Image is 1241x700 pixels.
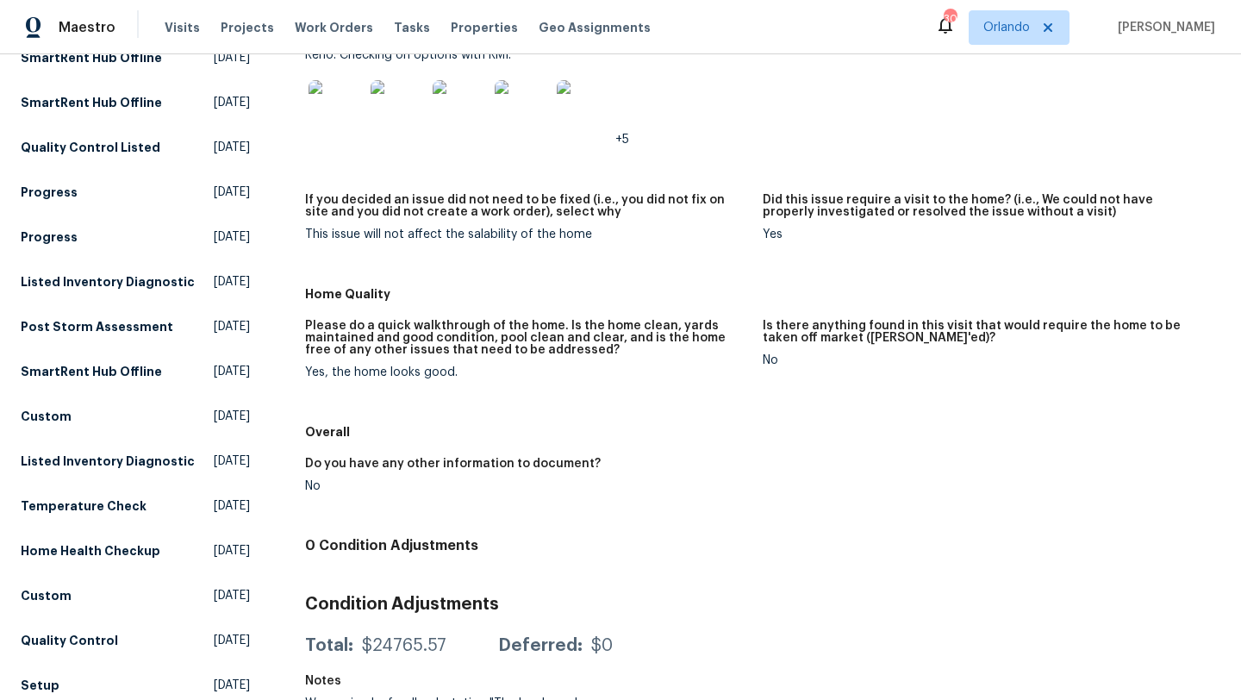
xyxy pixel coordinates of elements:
[59,19,115,36] span: Maestro
[21,677,59,694] h5: Setup
[21,266,250,297] a: Listed Inventory Diagnostic[DATE]
[362,637,446,654] div: $24765.57
[221,19,274,36] span: Projects
[21,184,78,201] h5: Progress
[21,580,250,611] a: Custom[DATE]
[305,228,749,241] div: This issue will not affect the salability of the home
[983,19,1030,36] span: Orlando
[21,632,118,649] h5: Quality Control
[305,675,341,687] h5: Notes
[214,94,250,111] span: [DATE]
[944,10,956,28] div: 30
[21,356,250,387] a: SmartRent Hub Offline[DATE]
[21,535,250,566] a: Home Health Checkup[DATE]
[21,491,250,522] a: Temperature Check[DATE]
[615,134,629,146] span: +5
[21,497,147,515] h5: Temperature Check
[305,637,353,654] div: Total:
[214,632,250,649] span: [DATE]
[21,587,72,604] h5: Custom
[214,408,250,425] span: [DATE]
[214,49,250,66] span: [DATE]
[305,366,749,378] div: Yes, the home looks good.
[21,408,72,425] h5: Custom
[214,318,250,335] span: [DATE]
[539,19,651,36] span: Geo Assignments
[394,22,430,34] span: Tasks
[305,480,749,492] div: No
[21,139,160,156] h5: Quality Control Listed
[305,194,749,218] h5: If you decided an issue did not need to be fixed (i.e., you did not fix on site and you did not c...
[214,228,250,246] span: [DATE]
[763,194,1207,218] h5: Did this issue require a visit to the home? (i.e., We could not have properly investigated or res...
[214,542,250,559] span: [DATE]
[21,94,162,111] h5: SmartRent Hub Offline
[21,228,78,246] h5: Progress
[21,446,250,477] a: Listed Inventory Diagnostic[DATE]
[21,311,250,342] a: Post Storm Assessment[DATE]
[214,363,250,380] span: [DATE]
[21,625,250,656] a: Quality Control[DATE]
[214,677,250,694] span: [DATE]
[763,228,1207,241] div: Yes
[214,139,250,156] span: [DATE]
[763,354,1207,366] div: No
[295,19,373,36] span: Work Orders
[21,42,250,73] a: SmartRent Hub Offline[DATE]
[21,222,250,253] a: Progress[DATE]
[214,184,250,201] span: [DATE]
[21,177,250,208] a: Progress[DATE]
[305,285,1220,303] h5: Home Quality
[214,587,250,604] span: [DATE]
[305,537,1220,554] h4: 0 Condition Adjustments
[21,49,162,66] h5: SmartRent Hub Offline
[21,132,250,163] a: Quality Control Listed[DATE]
[305,458,601,470] h5: Do you have any other information to document?
[165,19,200,36] span: Visits
[763,320,1207,344] h5: Is there anything found in this visit that would require the home to be taken off market ([PERSON...
[305,423,1220,441] h5: Overall
[305,596,1220,613] h3: Condition Adjustments
[214,497,250,515] span: [DATE]
[21,363,162,380] h5: SmartRent Hub Offline
[591,637,613,654] div: $0
[21,401,250,432] a: Custom[DATE]
[21,318,173,335] h5: Post Storm Assessment
[305,320,749,356] h5: Please do a quick walkthrough of the home. Is the home clean, yards maintained and good condition...
[21,87,250,118] a: SmartRent Hub Offline[DATE]
[305,1,749,146] div: Yes, ALL issues found
[498,637,583,654] div: Deferred:
[451,19,518,36] span: Properties
[214,453,250,470] span: [DATE]
[214,273,250,291] span: [DATE]
[21,273,195,291] h5: Listed Inventory Diagnostic
[21,453,195,470] h5: Listed Inventory Diagnostic
[21,542,160,559] h5: Home Health Checkup
[1111,19,1215,36] span: [PERSON_NAME]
